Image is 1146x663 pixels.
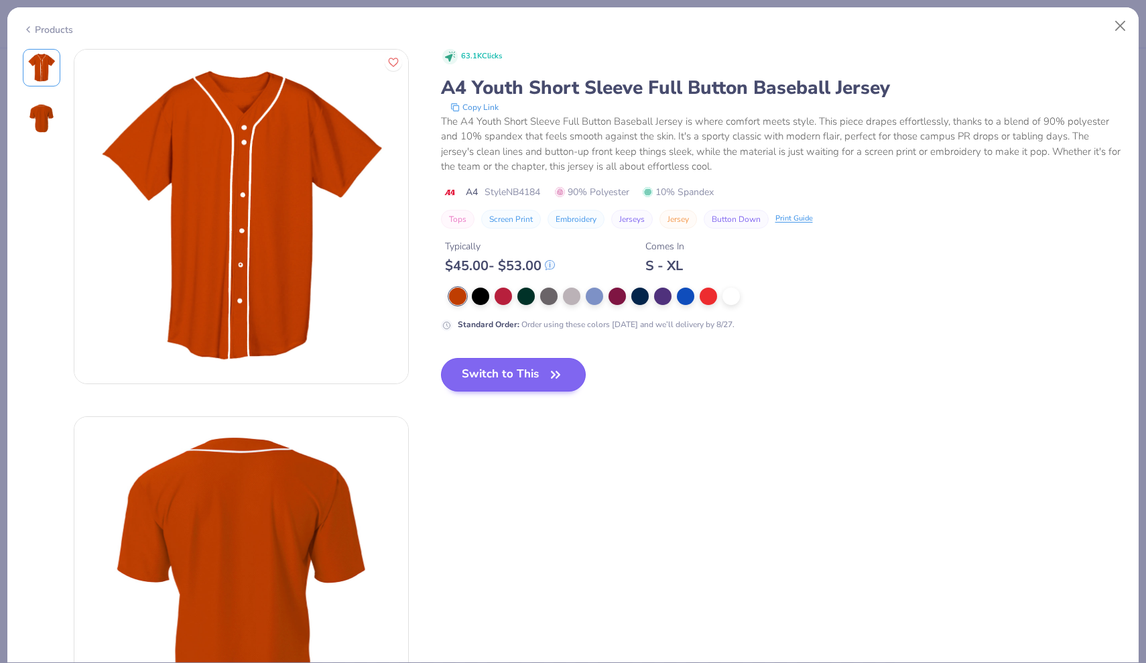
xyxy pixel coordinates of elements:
button: Switch to This [441,358,586,391]
button: Button Down [704,210,769,229]
button: copy to clipboard [446,101,503,114]
button: Jersey [659,210,697,229]
img: brand logo [441,187,459,198]
div: The A4 Youth Short Sleeve Full Button Baseball Jersey is where comfort meets style. This piece dr... [441,114,1124,174]
button: Embroidery [548,210,604,229]
div: Print Guide [775,213,813,225]
div: S - XL [645,257,684,274]
span: A4 [466,185,478,199]
img: Back [25,103,58,135]
strong: Standard Order : [458,319,519,330]
span: 90% Polyester [555,185,629,199]
button: Tops [441,210,474,229]
span: 63.1K Clicks [461,51,502,62]
span: 10% Spandex [643,185,714,199]
img: Front [74,50,408,383]
img: Front [25,52,58,84]
div: Typically [445,239,555,253]
button: Jerseys [611,210,653,229]
button: Close [1108,13,1133,39]
span: Style NB4184 [485,185,540,199]
div: $ 45.00 - $ 53.00 [445,257,555,274]
div: Comes In [645,239,684,253]
div: Order using these colors [DATE] and we’ll delivery by 8/27. [458,318,735,330]
button: Screen Print [481,210,541,229]
button: Like [385,54,402,71]
div: Products [23,23,73,37]
div: A4 Youth Short Sleeve Full Button Baseball Jersey [441,75,1124,101]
